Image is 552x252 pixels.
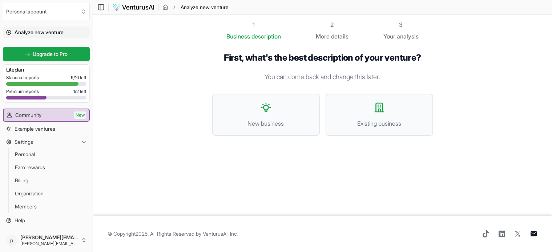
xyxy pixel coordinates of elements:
span: Analyze new venture [15,29,64,36]
button: Settings [3,136,90,148]
span: New business [220,119,312,128]
h1: First, what's the best description of your venture? [212,52,433,63]
span: Members [15,203,37,210]
span: 9 / 10 left [71,75,86,81]
span: Premium reports [6,89,39,94]
span: New [74,111,86,119]
span: Organization [15,190,44,197]
span: description [251,33,281,40]
h3: Lite plan [6,66,86,73]
a: Analyze new venture [3,27,90,38]
span: Settings [15,138,33,146]
span: Standard reports [6,75,39,81]
span: Personal [15,151,35,158]
a: Upgrade to Pro [3,47,90,61]
a: CommunityNew [4,109,89,121]
a: Earn rewards [12,162,81,173]
a: Help [3,215,90,226]
span: Business [226,32,250,41]
div: 3 [383,20,419,29]
span: [PERSON_NAME][EMAIL_ADDRESS][DOMAIN_NAME] [20,234,78,241]
a: Members [12,201,81,212]
span: [PERSON_NAME][EMAIL_ADDRESS][DOMAIN_NAME] [20,241,78,247]
a: Billing [12,175,81,186]
button: Existing business [326,94,433,136]
a: Organization [12,188,81,199]
span: analysis [397,33,419,40]
nav: breadcrumb [162,4,229,11]
span: Community [15,111,41,119]
a: Example ventures [3,123,90,135]
a: VenturusAI, Inc [203,231,237,237]
img: logo [112,3,155,12]
div: 2 [316,20,348,29]
span: © Copyright 2025 . All Rights Reserved by . [108,230,238,237]
button: p[PERSON_NAME][EMAIL_ADDRESS][DOMAIN_NAME][PERSON_NAME][EMAIL_ADDRESS][DOMAIN_NAME] [3,232,90,249]
span: Help [15,217,25,224]
span: Analyze new venture [181,4,229,11]
span: 1 / 2 left [73,89,86,94]
span: Your [383,32,395,41]
span: Example ventures [15,125,55,133]
p: You can come back and change this later. [212,72,433,82]
span: details [331,33,348,40]
button: Select an organization [3,3,90,20]
span: Existing business [334,119,425,128]
span: Billing [15,177,28,184]
span: Earn rewards [15,164,45,171]
span: p [6,235,17,246]
span: More [316,32,330,41]
button: New business [212,94,320,136]
span: Upgrade to Pro [33,50,68,58]
a: Personal [12,149,81,160]
div: 1 [226,20,281,29]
